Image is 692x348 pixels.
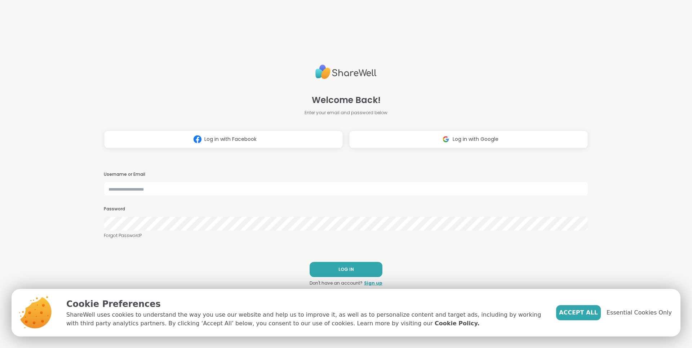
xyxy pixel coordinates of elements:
[310,262,382,277] button: LOG IN
[312,94,381,107] span: Welcome Back!
[310,280,363,286] span: Don't have an account?
[66,298,545,311] p: Cookie Preferences
[204,135,257,143] span: Log in with Facebook
[453,135,498,143] span: Log in with Google
[338,266,354,273] span: LOG IN
[191,133,204,146] img: ShareWell Logomark
[364,280,382,286] a: Sign up
[305,110,387,116] span: Enter your email and password below
[559,308,598,317] span: Accept All
[435,319,479,328] a: Cookie Policy.
[66,311,545,328] p: ShareWell uses cookies to understand the way you use our website and help us to improve it, as we...
[349,130,588,148] button: Log in with Google
[607,308,672,317] span: Essential Cookies Only
[439,133,453,146] img: ShareWell Logomark
[104,130,343,148] button: Log in with Facebook
[556,305,601,320] button: Accept All
[104,206,588,212] h3: Password
[104,171,588,178] h3: Username or Email
[315,62,377,82] img: ShareWell Logo
[104,232,588,239] a: Forgot Password?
